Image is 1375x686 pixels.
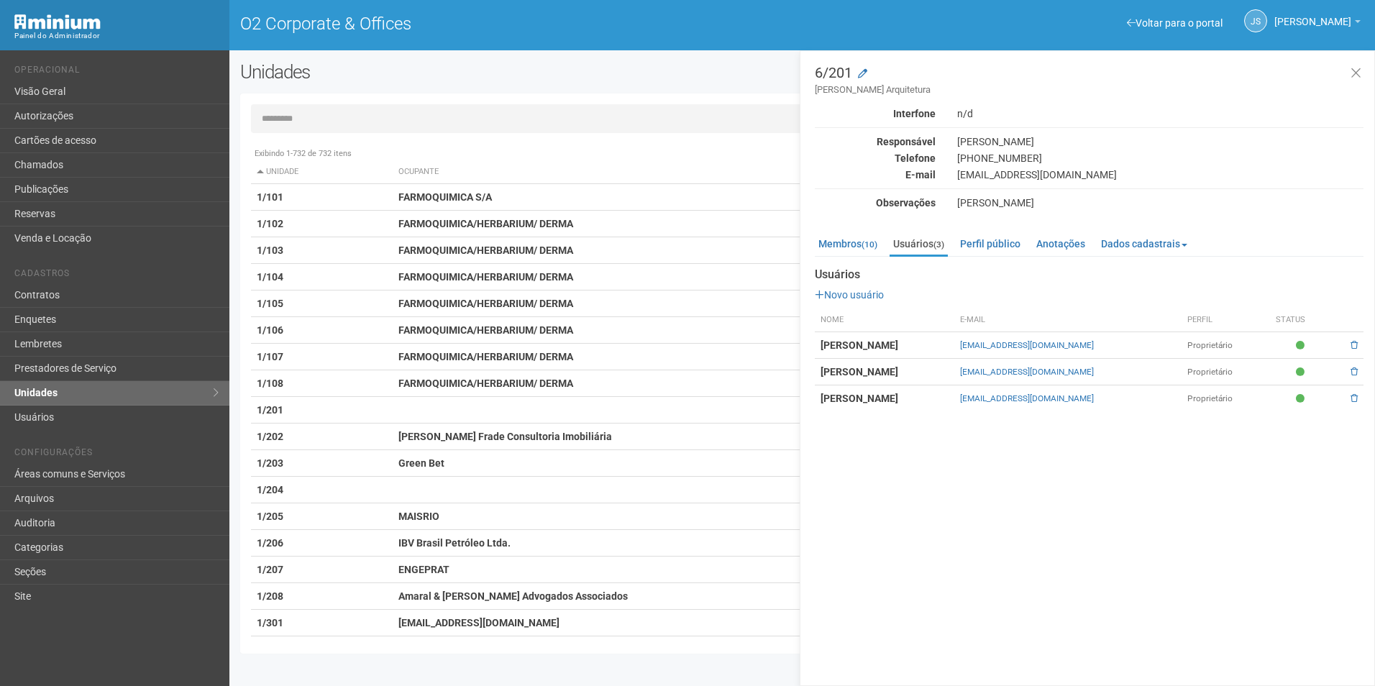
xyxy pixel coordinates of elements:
[1182,359,1271,385] td: Proprietário
[393,160,879,184] th: Ocupante: activate to sort column ascending
[1274,18,1361,29] a: [PERSON_NAME]
[14,29,219,42] div: Painel do Administrador
[954,308,1182,332] th: E-mail
[858,67,867,81] a: Modificar a unidade
[240,14,792,33] h1: O2 Corporate & Offices
[398,324,573,336] strong: FARMOQUIMICA/HERBARIUM/ DERMA
[1127,17,1223,29] a: Voltar para o portal
[1182,308,1271,332] th: Perfil
[257,324,283,336] strong: 1/106
[1182,332,1271,359] td: Proprietário
[956,233,1024,255] a: Perfil público
[946,168,1374,181] div: [EMAIL_ADDRESS][DOMAIN_NAME]
[804,107,946,120] div: Interfone
[1033,233,1089,255] a: Anotações
[257,617,283,628] strong: 1/301
[1296,366,1308,378] span: Ativo
[815,83,1363,96] small: [PERSON_NAME] Arquitetura
[946,152,1374,165] div: [PHONE_NUMBER]
[398,457,444,469] strong: Green Bet
[398,191,492,203] strong: FARMOQUIMICA S/A
[890,233,948,257] a: Usuários(3)
[257,298,283,309] strong: 1/105
[14,65,219,80] li: Operacional
[398,351,573,362] strong: FARMOQUIMICA/HERBARIUM/ DERMA
[257,271,283,283] strong: 1/104
[398,298,573,309] strong: FARMOQUIMICA/HERBARIUM/ DERMA
[815,308,954,332] th: Nome
[257,378,283,389] strong: 1/108
[398,617,559,628] strong: [EMAIL_ADDRESS][DOMAIN_NAME]
[257,590,283,602] strong: 1/208
[821,339,898,351] strong: [PERSON_NAME]
[257,511,283,522] strong: 1/205
[1274,2,1351,27] span: Jeferson Souza
[804,135,946,148] div: Responsável
[257,244,283,256] strong: 1/103
[398,244,573,256] strong: FARMOQUIMICA/HERBARIUM/ DERMA
[257,484,283,495] strong: 1/204
[398,218,573,229] strong: FARMOQUIMICA/HERBARIUM/ DERMA
[804,152,946,165] div: Telefone
[1182,385,1271,412] td: Proprietário
[257,564,283,575] strong: 1/207
[251,160,393,184] th: Unidade: activate to sort column descending
[398,378,573,389] strong: FARMOQUIMICA/HERBARIUM/ DERMA
[933,239,944,250] small: (3)
[960,393,1094,403] a: [EMAIL_ADDRESS][DOMAIN_NAME]
[1097,233,1191,255] a: Dados cadastrais
[14,268,219,283] li: Cadastros
[398,271,573,283] strong: FARMOQUIMICA/HERBARIUM/ DERMA
[257,404,283,416] strong: 1/201
[960,340,1094,350] a: [EMAIL_ADDRESS][DOMAIN_NAME]
[946,196,1374,209] div: [PERSON_NAME]
[946,107,1374,120] div: n/d
[398,431,612,442] strong: [PERSON_NAME] Frade Consultoria Imobiliária
[821,366,898,378] strong: [PERSON_NAME]
[257,351,283,362] strong: 1/107
[398,564,449,575] strong: ENGEPRAT
[257,218,283,229] strong: 1/102
[398,511,439,522] strong: MAISRIO
[815,268,1363,281] strong: Usuários
[14,14,101,29] img: Minium
[960,367,1094,377] a: [EMAIL_ADDRESS][DOMAIN_NAME]
[240,61,696,83] h2: Unidades
[398,537,511,549] strong: IBV Brasil Petróleo Ltda.
[804,168,946,181] div: E-mail
[862,239,877,250] small: (10)
[804,196,946,209] div: Observações
[251,147,1353,160] div: Exibindo 1-732 de 732 itens
[1296,393,1308,405] span: Ativo
[1270,308,1334,332] th: Status
[14,447,219,462] li: Configurações
[257,457,283,469] strong: 1/203
[815,289,884,301] a: Novo usuário
[821,393,898,404] strong: [PERSON_NAME]
[815,65,1363,96] h3: 6/201
[946,135,1374,148] div: [PERSON_NAME]
[257,431,283,442] strong: 1/202
[1244,9,1267,32] a: JS
[257,537,283,549] strong: 1/206
[398,590,628,602] strong: Amaral & [PERSON_NAME] Advogados Associados
[1296,339,1308,352] span: Ativo
[815,233,881,255] a: Membros(10)
[257,191,283,203] strong: 1/101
